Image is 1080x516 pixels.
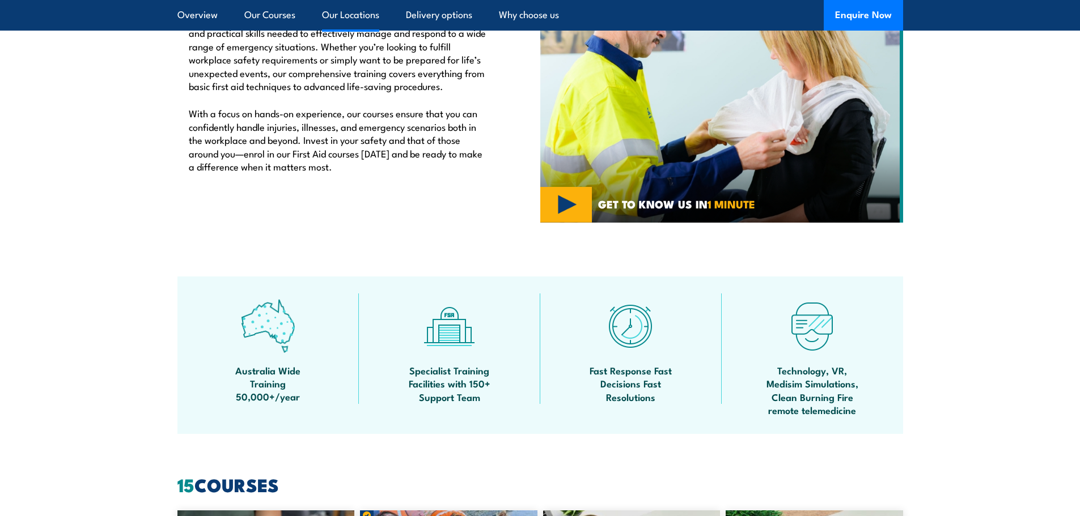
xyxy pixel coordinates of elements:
[761,364,863,417] span: Technology, VR, Medisim Simulations, Clean Burning Fire remote telemedicine
[785,299,839,353] img: tech-icon
[580,364,682,403] span: Fast Response Fast Decisions Fast Resolutions
[241,299,295,353] img: auswide-icon
[604,299,658,353] img: fast-icon
[189,13,488,92] p: Our First Aid courses are designed to provide you with the knowledge and practical skills needed ...
[217,364,319,403] span: Australia Wide Training 50,000+/year
[399,364,501,403] span: Specialist Training Facilities with 150+ Support Team
[708,195,755,212] strong: 1 MINUTE
[177,476,903,492] h2: COURSES
[598,199,755,209] span: GET TO KNOW US IN
[189,106,488,173] p: With a focus on hands-on experience, our courses ensure that you can confidently handle injuries,...
[422,299,476,353] img: facilities-icon
[177,470,194,498] strong: 15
